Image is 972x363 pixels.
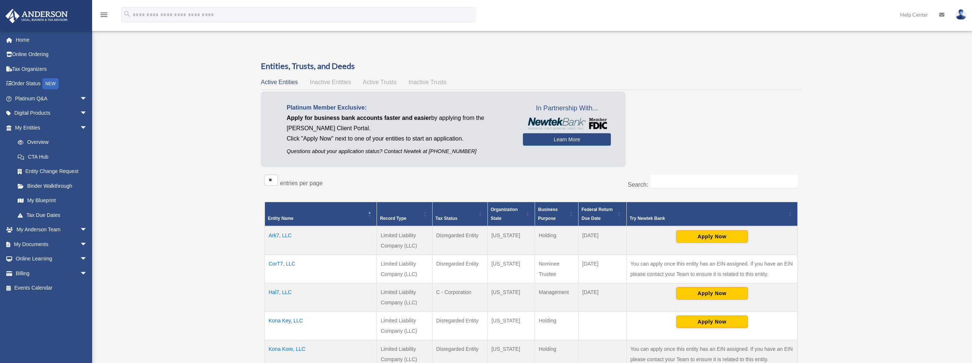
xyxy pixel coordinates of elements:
span: arrow_drop_down [80,252,95,267]
a: Digital Productsarrow_drop_down [5,106,98,121]
td: Limited Liability Company (LLC) [377,255,433,283]
a: My Anderson Teamarrow_drop_down [5,222,98,237]
th: Organization State: Activate to sort [487,202,535,226]
span: Active Entities [261,79,298,85]
a: Binder Walkthrough [10,179,95,193]
td: Limited Liability Company (LLC) [377,226,433,255]
a: Billingarrow_drop_down [5,266,98,281]
span: Inactive Entities [310,79,351,85]
td: CorT7, LLC [265,255,377,283]
span: Record Type [380,216,406,221]
span: Active Trusts [363,79,397,85]
td: [DATE] [578,226,627,255]
a: Order StatusNEW [5,76,98,91]
td: Holding [535,311,578,340]
a: Entity Change Request [10,164,95,179]
th: Record Type: Activate to sort [377,202,433,226]
td: Disregarded Entity [432,311,487,340]
button: Apply Now [676,287,748,300]
div: NEW [42,78,59,89]
td: You can apply once this entity has an EIN assigned. If you have an EIN please contact your Team t... [626,255,797,283]
label: entries per page [280,180,323,186]
img: NewtekBankLogoSM.png [527,118,607,129]
a: CTA Hub [10,149,95,164]
h3: Entities, Trusts, and Deeds [261,60,801,72]
td: Kona Key, LLC [265,311,377,340]
span: Federal Return Due Date [581,207,613,221]
button: Apply Now [676,315,748,328]
td: Limited Liability Company (LLC) [377,311,433,340]
span: Inactive Trusts [409,79,447,85]
td: Holding [535,226,578,255]
p: Questions about your application status? Contact Newtek at [PHONE_NUMBER] [287,147,512,156]
td: [US_STATE] [487,255,535,283]
i: menu [99,10,108,19]
a: My Entitiesarrow_drop_down [5,120,95,135]
th: Entity Name: Activate to invert sorting [265,202,377,226]
th: Try Newtek Bank : Activate to sort [626,202,797,226]
td: [DATE] [578,283,627,311]
span: Tax Status [436,216,458,221]
p: Platinum Member Exclusive: [287,103,512,113]
a: menu [99,13,108,19]
a: Overview [10,135,91,150]
span: arrow_drop_down [80,266,95,281]
a: Online Learningarrow_drop_down [5,252,98,266]
td: Hal7, LLC [265,283,377,311]
td: Disregarded Entity [432,255,487,283]
td: Disregarded Entity [432,226,487,255]
a: Platinum Q&Aarrow_drop_down [5,91,98,106]
span: arrow_drop_down [80,120,95,135]
a: Learn More [523,133,611,146]
span: Entity Name [268,216,293,221]
div: Try Newtek Bank [630,214,786,223]
td: Management [535,283,578,311]
a: Tax Due Dates [10,208,95,222]
button: Apply Now [676,230,748,243]
img: Anderson Advisors Platinum Portal [3,9,70,23]
td: Nominee Trustee [535,255,578,283]
span: Business Purpose [538,207,557,221]
img: User Pic [955,9,966,20]
td: [DATE] [578,255,627,283]
a: My Blueprint [10,193,95,208]
a: Tax Organizers [5,62,98,76]
td: Ark7, LLC [265,226,377,255]
a: My Documentsarrow_drop_down [5,237,98,252]
i: search [123,10,131,18]
a: Online Ordering [5,47,98,62]
span: arrow_drop_down [80,91,95,106]
span: Organization State [491,207,518,221]
td: [US_STATE] [487,226,535,255]
td: [US_STATE] [487,311,535,340]
span: arrow_drop_down [80,222,95,238]
span: arrow_drop_down [80,106,95,121]
td: Limited Liability Company (LLC) [377,283,433,311]
th: Tax Status: Activate to sort [432,202,487,226]
p: by applying from the [PERSON_NAME] Client Portal. [287,113,512,134]
th: Federal Return Due Date: Activate to sort [578,202,627,226]
a: Home [5,32,98,47]
a: Events Calendar [5,281,98,295]
span: In Partnership With... [523,103,611,114]
th: Business Purpose: Activate to sort [535,202,578,226]
span: Apply for business bank accounts faster and easier [287,115,431,121]
p: Click "Apply Now" next to one of your entities to start an application. [287,134,512,144]
label: Search: [628,181,648,188]
td: [US_STATE] [487,283,535,311]
span: arrow_drop_down [80,237,95,252]
td: C - Corporation [432,283,487,311]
